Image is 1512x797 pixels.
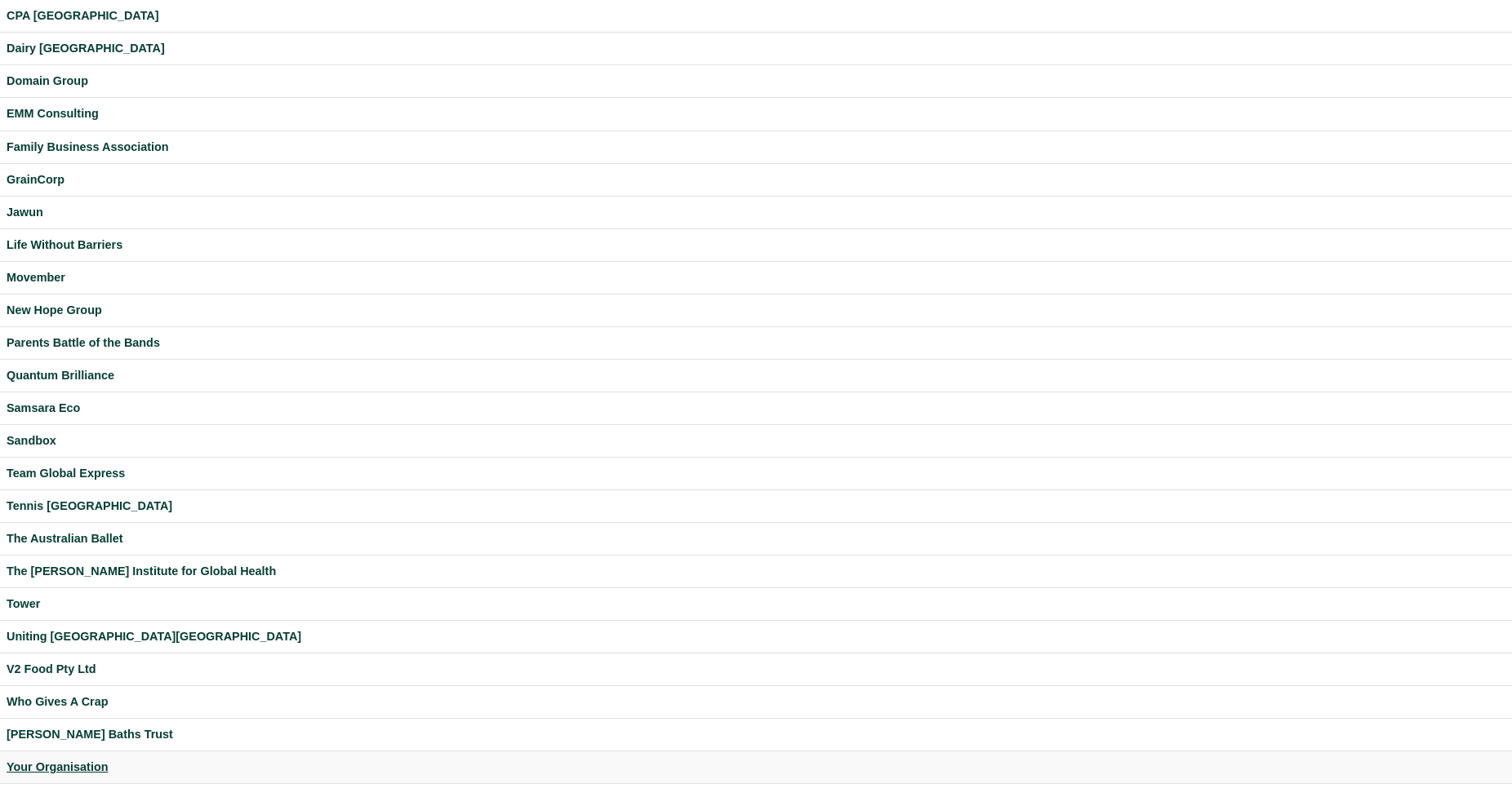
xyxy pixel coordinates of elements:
[7,432,1505,450] a: Sandbox
[7,529,1505,548] a: The Australian Ballet
[7,39,1505,58] a: Dairy [GEOGRAPHIC_DATA]
[7,334,1505,352] a: Parents Battle of the Bands
[7,7,1505,25] a: CPA [GEOGRAPHIC_DATA]
[7,104,1505,123] a: EMM Consulting
[7,627,1505,646] a: Uniting [GEOGRAPHIC_DATA][GEOGRAPHIC_DATA]
[7,301,1505,320] a: New Hope Group
[7,268,1505,287] a: Movember
[7,138,1505,157] a: Family Business Association
[7,693,1505,711] a: Who Gives A Crap
[7,170,1505,189] a: GrainCorp
[7,758,1505,777] a: Your Organisation
[7,366,1505,385] a: Quantum Brilliance
[7,562,1505,581] a: The [PERSON_NAME] Institute for Global Health
[7,236,1505,255] a: Life Without Barriers
[7,464,1505,483] a: Team Global Express
[7,595,1505,613] a: Tower
[7,203,1505,222] a: Jawun
[7,72,1505,91] a: Domain Group
[7,725,1505,744] a: [PERSON_NAME] Baths Trust
[7,497,1505,516] a: Tennis [GEOGRAPHIC_DATA]
[7,660,1505,679] a: V2 Food Pty Ltd
[7,399,1505,418] a: Samsara Eco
